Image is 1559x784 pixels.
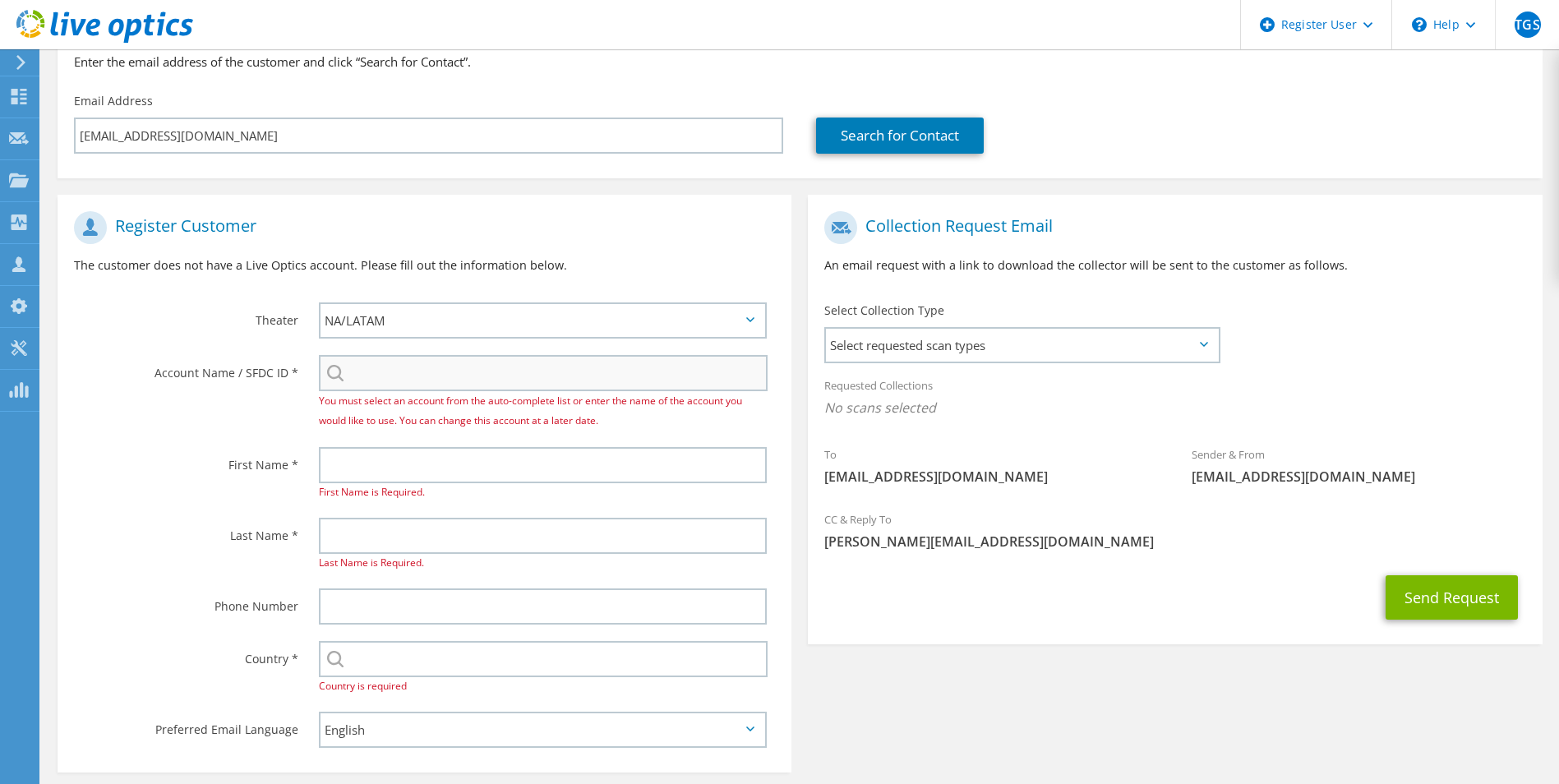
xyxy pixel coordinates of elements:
span: [EMAIL_ADDRESS][DOMAIN_NAME] [1192,468,1526,486]
span: Last Name is Required. [319,556,424,570]
span: You must select an account from the auto-complete list or enter the name of the account you would... [319,394,742,427]
div: CC & Reply To [808,502,1542,559]
label: Last Name * [74,518,298,544]
p: The customer does not have a Live Optics account. Please fill out the information below. [74,256,775,274]
div: Requested Collections [808,368,1542,429]
h3: Enter the email address of the customer and click “Search for Contact”. [74,53,1526,71]
h1: Register Customer [74,211,767,244]
div: To [808,437,1175,494]
span: [PERSON_NAME][EMAIL_ADDRESS][DOMAIN_NAME] [824,533,1525,551]
div: Sender & From [1175,437,1543,494]
label: First Name * [74,447,298,473]
label: Email Address [74,93,153,109]
label: Select Collection Type [824,302,944,319]
span: Select requested scan types [826,329,1217,362]
h1: Collection Request Email [824,211,1517,244]
span: TGS [1515,12,1541,38]
span: [EMAIL_ADDRESS][DOMAIN_NAME] [824,468,1159,486]
a: Search for Contact [816,118,984,154]
button: Send Request [1386,575,1518,620]
label: Preferred Email Language [74,712,298,738]
label: Theater [74,302,298,329]
label: Country * [74,641,298,667]
span: Country is required [319,679,407,693]
p: An email request with a link to download the collector will be sent to the customer as follows. [824,256,1525,274]
svg: \n [1412,17,1427,32]
span: No scans selected [824,399,1525,417]
label: Account Name / SFDC ID * [74,355,298,381]
label: Phone Number [74,588,298,615]
span: First Name is Required. [319,485,425,499]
